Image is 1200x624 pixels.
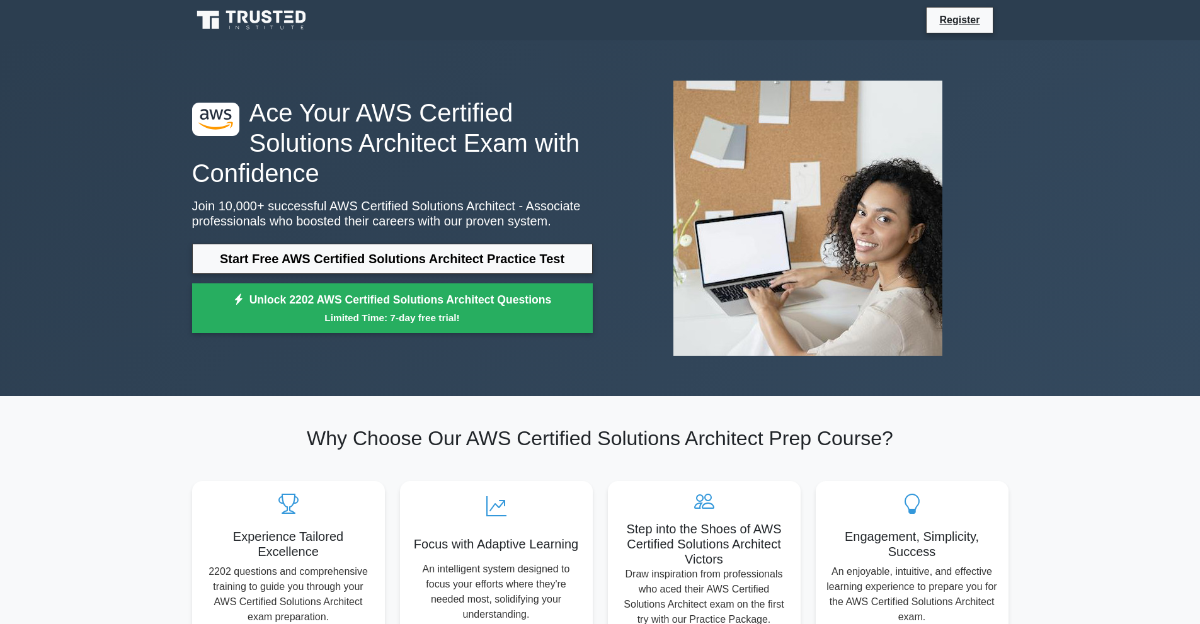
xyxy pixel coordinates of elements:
h1: Ace Your AWS Certified Solutions Architect Exam with Confidence [192,98,593,188]
a: Register [932,12,987,28]
h2: Why Choose Our AWS Certified Solutions Architect Prep Course? [192,426,1009,450]
a: Start Free AWS Certified Solutions Architect Practice Test [192,244,593,274]
h5: Focus with Adaptive Learning [410,536,583,552]
h5: Engagement, Simplicity, Success [826,529,998,559]
p: Join 10,000+ successful AWS Certified Solutions Architect - Associate professionals who boosted t... [192,198,593,229]
small: Limited Time: 7-day free trial! [208,310,577,325]
a: Unlock 2202 AWS Certified Solutions Architect QuestionsLimited Time: 7-day free trial! [192,283,593,334]
h5: Step into the Shoes of AWS Certified Solutions Architect Victors [618,521,791,567]
h5: Experience Tailored Excellence [202,529,375,559]
p: An intelligent system designed to focus your efforts where they're needed most, solidifying your ... [410,562,583,622]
